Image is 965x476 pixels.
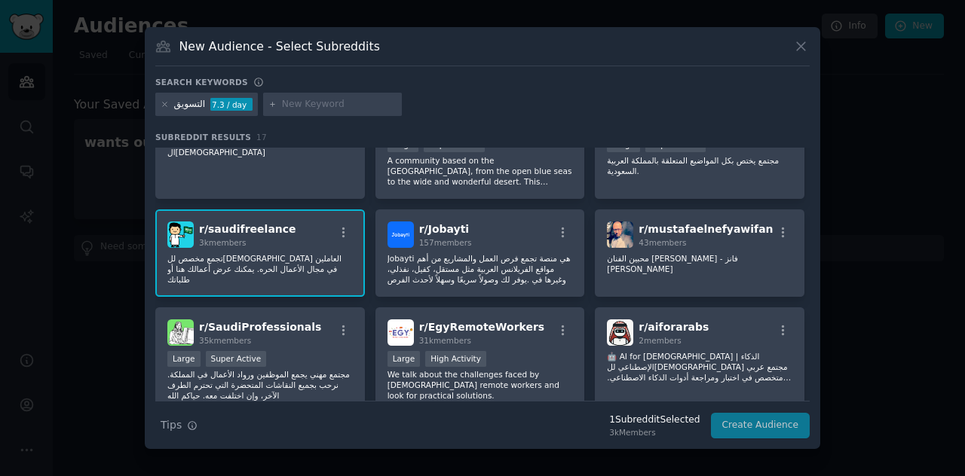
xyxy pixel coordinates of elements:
div: 1 Subreddit Selected [609,413,700,427]
img: mustafaelnefyawifan [607,221,633,248]
div: Large [388,351,421,367]
h3: Search keywords [155,77,248,87]
span: r/ saudifreelance [199,223,296,235]
img: SaudiProfessionals [167,319,194,346]
span: 35k members [199,336,251,345]
span: 2 members [639,336,682,345]
span: r/ SaudiProfessionals [199,321,321,333]
img: aiforarabs [607,319,633,346]
img: EgyRemoteWorkers [388,319,414,346]
p: تجمع مخصص لل[DEMOGRAPHIC_DATA] العاملين في مجال الأعمال الحره. يمكنك عرض أعمالك هنا أو طلباتك [167,253,353,285]
span: Tips [161,417,182,433]
p: مجتمع مهني يجمع الموظفين ورواد الأعمال في المملكة. نرحب بجميع النقاشات المتحضرة التي تحترم الطرف ... [167,369,353,401]
div: 7.3 / day [210,98,253,111]
span: 31k members [419,336,471,345]
span: r/ aiforarabs [639,321,709,333]
p: مجتمع يختص بكل المواضيع المتعلقة بالمملكة العربية السعودية. [607,155,792,176]
div: Large [167,351,201,367]
img: Jobayti [388,221,414,248]
button: Tips [155,412,203,438]
div: Super Active [206,351,267,367]
p: محبين الفنان [PERSON_NAME] - فانز [PERSON_NAME] [607,253,792,274]
p: 🤖 AI for [DEMOGRAPHIC_DATA] | الذكاء الإصطناعي لل[DEMOGRAPHIC_DATA] مجتمع عربي متخصص في اختبار وم... [607,351,792,383]
div: High Activity [425,351,486,367]
div: التسويق [174,98,206,111]
p: A community based on the [GEOGRAPHIC_DATA], from the open blue seas to the wide and wonderful des... [388,155,573,187]
span: 17 [256,133,267,142]
span: 157 members [419,238,472,247]
span: 3k members [199,238,247,247]
span: r/ EgyRemoteWorkers [419,321,545,333]
span: r/ mustafaelnefyawifan [639,223,773,235]
h3: New Audience - Select Subreddits [179,38,380,54]
div: 3k Members [609,427,700,438]
img: saudifreelance [167,221,194,248]
span: 43 members [639,238,686,247]
span: r/ Jobayti [419,223,470,235]
p: Jobayti هي منصة تجمع فرص العمل والمشاريع من أهم مواقع الفريلانس العربية مثل مستقل، كفيل، نفذلي، و... [388,253,573,285]
input: New Keyword [282,98,397,111]
span: Subreddit Results [155,132,251,142]
p: We talk about the challenges faced by [DEMOGRAPHIC_DATA] remote workers and look for practical so... [388,369,573,401]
